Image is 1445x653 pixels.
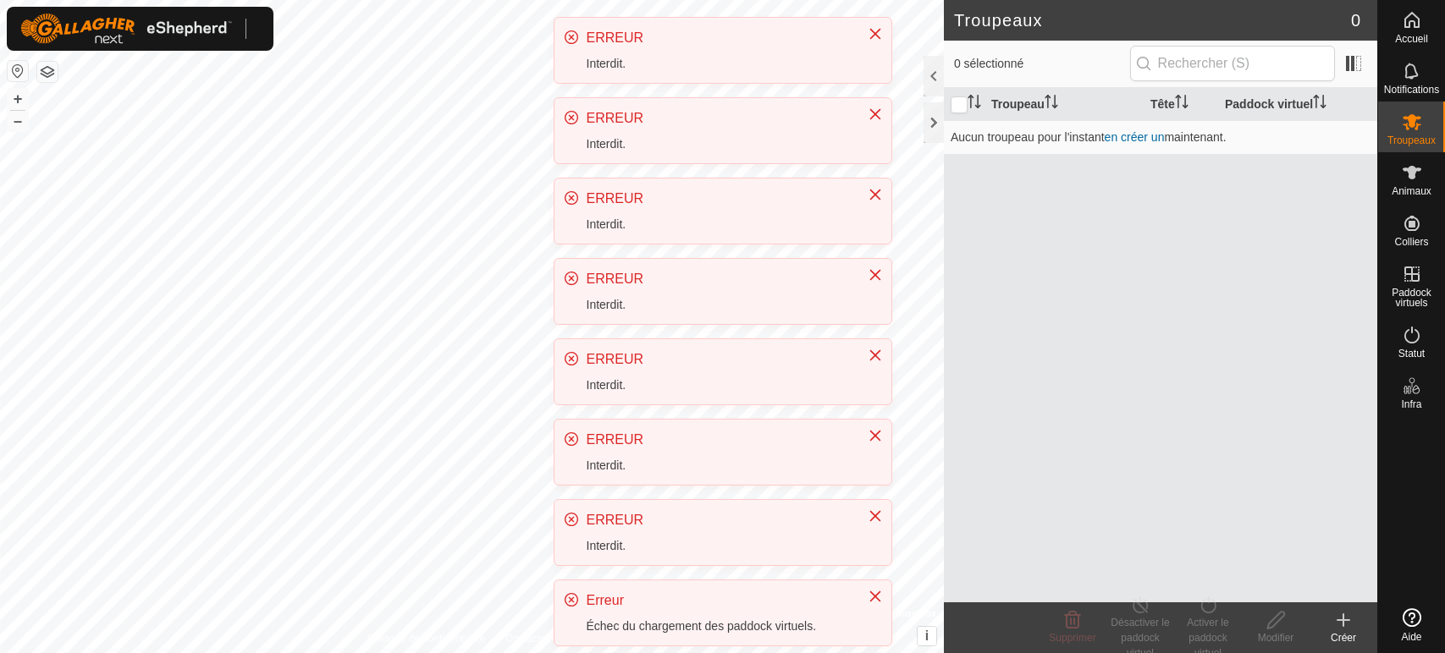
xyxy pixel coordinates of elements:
p-sorticon: Activer pour trier [1045,97,1058,111]
button: Close [863,584,887,608]
button: Close [863,102,887,126]
span: Infra [1401,399,1421,409]
div: ERREUR [587,269,851,289]
p-sorticon: Activer pour trier [968,97,981,111]
span: Animaux [1392,186,1431,196]
div: Modifier [1242,630,1310,645]
td: Aucun troupeau pour l'instant maintenant. [944,120,1377,154]
span: Colliers [1394,237,1428,247]
div: Interdit. [587,537,851,555]
button: + [8,89,28,109]
div: ERREUR [587,108,851,129]
button: Close [863,263,887,287]
button: Close [863,343,887,367]
a: en créer un [1105,130,1165,144]
span: Statut [1398,348,1425,359]
th: Tête [1144,88,1218,121]
div: Erreur [587,590,851,611]
button: Close [863,504,887,528]
span: 0 [1351,8,1360,33]
div: Échec du chargement des paddock virtuels. [587,617,851,635]
div: ERREUR [587,510,851,530]
div: ERREUR [587,28,851,48]
div: Interdit. [587,376,851,394]
div: ERREUR [587,189,851,209]
div: Interdit. [587,296,851,314]
span: Accueil [1395,34,1428,44]
p-sorticon: Activer pour trier [1313,97,1326,111]
th: Troupeau [984,88,1144,121]
button: i [918,627,936,645]
th: Paddock virtuel [1218,88,1377,121]
div: ERREUR [587,349,851,370]
button: – [8,111,28,131]
div: Interdit. [587,55,851,73]
div: Interdit. [587,135,851,153]
button: Close [863,22,887,46]
button: Réinitialiser la carte [8,61,28,81]
span: Paddock virtuels [1382,288,1441,308]
a: Aide [1378,601,1445,649]
span: Notifications [1384,85,1439,95]
span: Supprimer [1049,632,1095,644]
span: Aide [1401,632,1421,642]
button: Close [863,183,887,206]
input: Rechercher (S) [1130,46,1335,81]
h2: Troupeaux [954,10,1351,30]
a: Contactez-nous [505,631,576,646]
span: Troupeaux [1387,135,1436,145]
a: Politique de confidentialité [367,631,485,646]
button: Close [863,424,887,447]
div: Créer [1310,630,1377,645]
span: i [925,628,929,643]
span: 0 sélectionné [954,55,1130,73]
img: Logo Gallagher [20,14,232,44]
button: Couches de carte [37,62,58,82]
div: Interdit. [587,216,851,233]
p-sorticon: Activer pour trier [1175,97,1189,111]
div: Interdit. [587,457,851,475]
div: ERREUR [587,430,851,450]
